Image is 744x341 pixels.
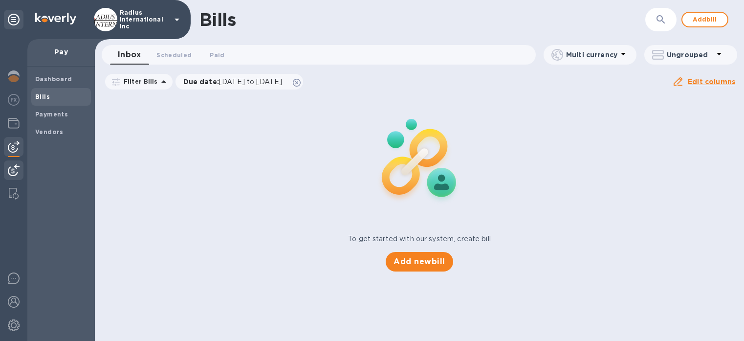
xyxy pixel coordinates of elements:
[156,50,192,60] span: Scheduled
[690,14,720,25] span: Add bill
[35,93,50,100] b: Bills
[394,256,445,268] span: Add new bill
[183,77,287,87] p: Due date :
[199,9,236,30] h1: Bills
[667,50,713,60] p: Ungrouped
[120,77,158,86] p: Filter Bills
[681,12,728,27] button: Addbill
[35,128,64,136] b: Vendors
[35,111,68,118] b: Payments
[120,9,169,30] p: Radius International Inc
[386,252,453,272] button: Add newbill
[8,94,20,106] img: Foreign exchange
[688,78,735,86] u: Edit columns
[566,50,617,60] p: Multi currency
[8,117,20,129] img: Wallets
[35,75,72,83] b: Dashboard
[219,78,282,86] span: [DATE] to [DATE]
[348,234,491,244] p: To get started with our system, create bill
[210,50,224,60] span: Paid
[175,74,304,90] div: Due date:[DATE] to [DATE]
[118,48,141,62] span: Inbox
[4,10,23,29] div: Unpin categories
[35,13,76,24] img: Logo
[35,47,87,57] p: Pay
